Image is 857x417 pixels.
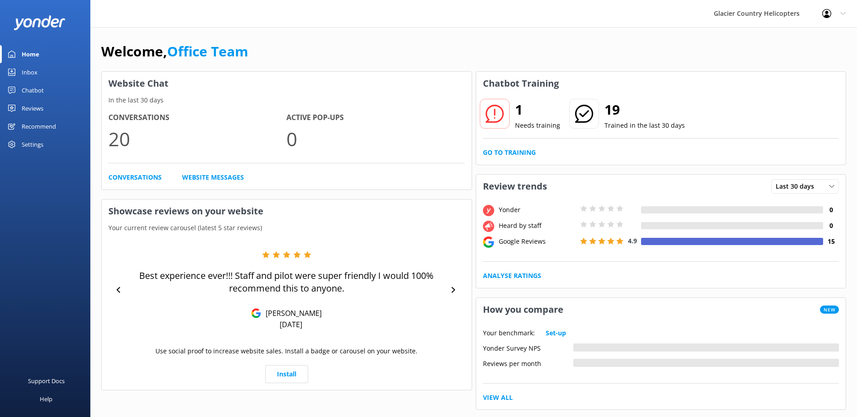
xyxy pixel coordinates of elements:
img: Google Reviews [251,308,261,318]
div: Settings [22,135,43,153]
p: Trained in the last 30 days [604,120,685,130]
h3: Website Chat [102,72,472,95]
div: Yonder [496,205,578,215]
p: Your current review carousel (latest 5 star reviews) [102,223,472,233]
p: Needs training [515,120,560,130]
div: Chatbot [22,81,44,99]
div: Reviews per month [483,359,573,367]
h2: 19 [604,99,685,120]
h4: Conversations [108,112,286,124]
a: Go to Training [483,148,536,158]
h3: Review trends [476,175,554,198]
h4: Active Pop-ups [286,112,464,124]
span: 4.9 [628,236,637,245]
div: Help [40,390,52,408]
div: Inbox [22,63,37,81]
h4: 15 [823,236,839,246]
h1: Welcome, [101,41,248,62]
a: View All [483,393,513,403]
p: [PERSON_NAME] [261,308,322,318]
div: Reviews [22,99,43,117]
h4: 0 [823,205,839,215]
div: Heard by staff [496,221,578,231]
h4: 0 [823,221,839,231]
div: Home [22,45,39,63]
p: Use social proof to increase website sales. Install a badge or carousel on your website. [155,346,417,356]
p: 20 [108,124,286,154]
div: Yonder Survey NPS [483,343,573,352]
h2: 1 [515,99,560,120]
a: Office Team [167,42,248,60]
span: Last 30 days [776,181,820,191]
a: Website Messages [182,172,244,182]
p: [DATE] [280,320,302,329]
p: 0 [286,124,464,154]
img: yonder-white-logo.png [14,15,66,30]
div: Google Reviews [496,236,578,246]
div: Support Docs [28,372,65,390]
a: Conversations [108,172,162,182]
a: Analyse Ratings [483,271,541,281]
h3: How you compare [476,298,570,321]
p: Best experience ever!!! Staff and pilot were super friendly I would 100% recommend this to anyone. [126,269,447,295]
div: Recommend [22,117,56,135]
p: In the last 30 days [102,95,472,105]
p: Your benchmark: [483,328,535,338]
h3: Showcase reviews on your website [102,199,472,223]
h3: Chatbot Training [476,72,566,95]
a: Install [265,365,308,383]
span: New [820,306,839,314]
a: Set-up [546,328,566,338]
